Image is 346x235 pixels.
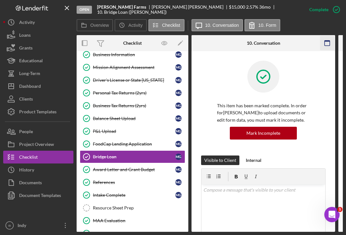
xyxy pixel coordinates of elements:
div: Business Tax Returns (2yrs) [93,103,175,108]
button: Loans [3,29,73,42]
div: M G [175,154,182,160]
button: Activity [3,16,73,29]
div: 36 mo [259,4,271,10]
div: Open [77,6,92,14]
div: Product Templates [19,105,56,120]
div: M G [175,166,182,173]
a: Checklist [3,151,73,163]
div: Grants [19,42,33,56]
a: Award Letter and Grant BudgetMG [80,163,185,176]
label: 10. Conversation [205,23,239,28]
div: M G [175,115,182,122]
button: Checklist [148,19,184,31]
div: Project Overview [19,138,54,152]
text: IB [8,224,11,227]
a: Mission Alignment AssessmentMG [80,61,185,74]
button: Document Templates [3,189,73,202]
div: M G [175,51,182,58]
div: FoodCap Lending Application [93,141,175,147]
div: M G [175,77,182,83]
a: FoodCap Lending ApplicationMG [80,138,185,150]
label: Overview [90,23,109,28]
div: [PERSON_NAME] [PERSON_NAME] [152,4,229,10]
button: Overview [77,19,113,31]
div: Driver's License or State [US_STATE] [93,78,175,83]
div: M G [175,90,182,96]
div: Balance Sheet Upload [93,116,175,121]
a: Intake CompleteMG [80,189,185,201]
a: Balance Sheet UploadMG [80,112,185,125]
button: People [3,125,73,138]
a: Business InformationMG [80,48,185,61]
button: Complete [303,3,343,16]
div: M G [175,192,182,198]
div: Visible to Client [204,155,236,165]
div: Resource Sheet Prep [93,205,185,210]
button: Long-Term [3,67,73,80]
a: MAA Evaluation [80,214,185,227]
div: Document Templates [19,189,61,203]
div: Business Information [93,52,175,57]
button: Educational [3,54,73,67]
div: M G [175,64,182,71]
label: 10. Form [258,23,276,28]
div: Award Letter and Grant Budget [93,167,175,172]
a: Personal Tax Returns (2yrs)MG [80,87,185,99]
div: Mission Alignment Assessment [93,65,175,70]
button: History [3,163,73,176]
div: Documents [19,176,42,191]
p: This item has been marked complete. In order for [PERSON_NAME] to upload documents or edit form d... [217,102,310,124]
div: Intake Complete [93,193,175,198]
span: $15,000 [229,4,245,10]
div: 2.57 % [246,4,258,10]
button: 10. Conversation [192,19,243,31]
a: ReferencesMG [80,176,185,189]
div: Internal [246,155,261,165]
div: Checklist [123,41,142,46]
button: Project Overview [3,138,73,151]
button: Grants [3,42,73,54]
div: Personal Tax Returns (2yrs) [93,90,175,95]
div: 10. Conversation [247,41,280,46]
div: Dashboard [19,80,41,94]
div: M G [175,102,182,109]
a: Bridge LoanMG [80,150,185,163]
a: Driver's License or State [US_STATE]MG [80,74,185,87]
div: References [93,180,175,185]
button: Clients [3,93,73,105]
div: Educational [19,54,43,69]
label: Activity [128,23,142,28]
a: Business Tax Returns (2yrs)MG [80,99,185,112]
div: Complete [309,3,328,16]
div: Mark Incomplete [246,127,280,140]
div: 10. Bridge Loan ([PERSON_NAME]) [97,10,167,15]
button: Dashboard [3,80,73,93]
div: People [19,125,33,140]
button: Product Templates [3,105,73,118]
div: P&L Upload [93,129,175,134]
button: Mark Incomplete [230,127,297,140]
div: M G [175,179,182,186]
div: Activity [19,16,35,30]
a: Documents [3,176,73,189]
div: Clients [19,93,33,107]
div: Loans [19,29,31,43]
button: IBIndy [PERSON_NAME] [3,219,73,232]
iframe: Intercom live chat [324,207,340,222]
label: Checklist [162,23,180,28]
div: Bridge Loan [93,154,175,159]
div: M G [175,128,182,134]
b: [PERSON_NAME] Farms [97,4,146,10]
a: P&L UploadMG [80,125,185,138]
button: Internal [243,155,265,165]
